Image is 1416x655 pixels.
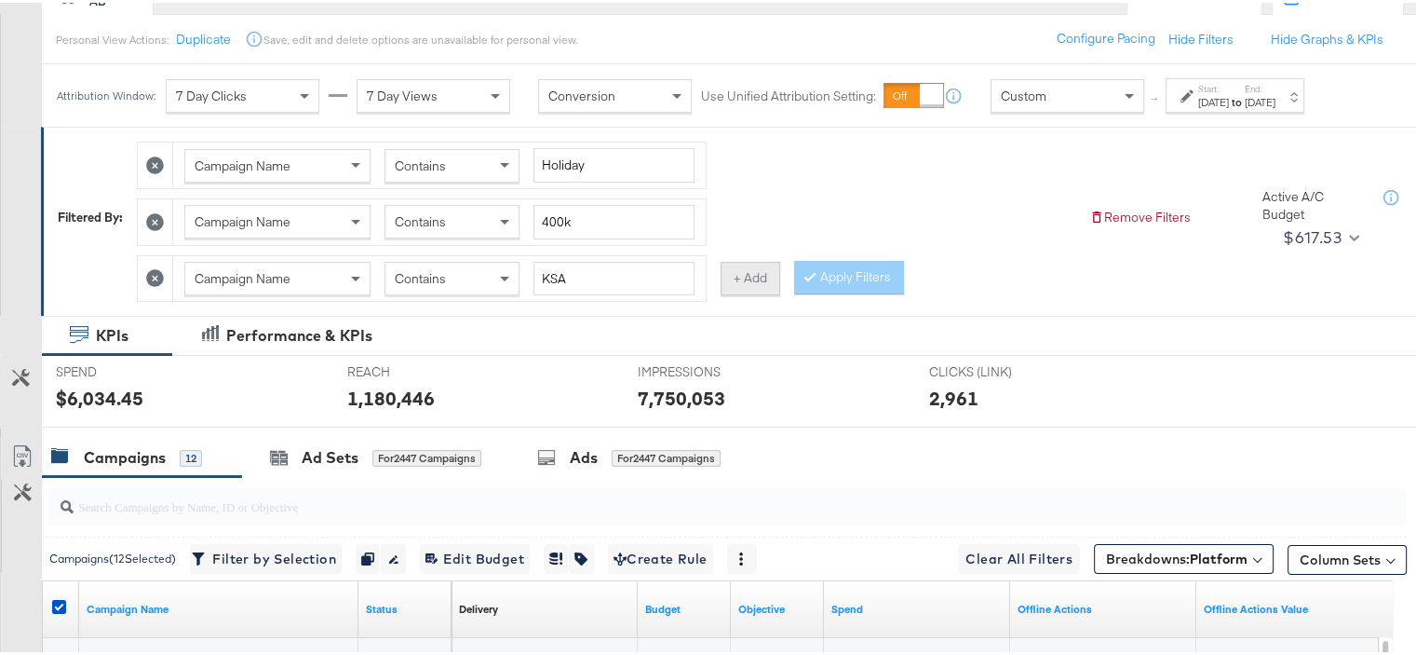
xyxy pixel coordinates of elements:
[226,322,372,344] div: Performance & KPIs
[56,30,169,45] div: Personal View Actions:
[190,541,342,571] button: Filter by Selection
[195,155,290,171] span: Campaign Name
[395,211,446,227] span: Contains
[74,478,1285,514] input: Search Campaigns by Name, ID or Objective
[1229,92,1245,106] strong: to
[929,382,978,409] div: 2,961
[1094,541,1274,571] button: Breakdowns:Platform
[570,444,598,466] div: Ads
[1262,185,1365,220] div: Active A/C Budget
[1044,20,1168,53] button: Configure Pacing
[347,382,435,409] div: 1,180,446
[56,382,143,409] div: $6,034.45
[195,211,290,227] span: Campaign Name
[1089,206,1191,224] button: Remove Filters
[721,259,780,293] button: + Add
[738,599,816,614] a: Your campaign's objective.
[58,206,123,224] div: Filtered By:
[533,202,695,237] input: Enter a search term
[1288,542,1407,572] button: Column Sets
[372,447,481,464] div: for 2447 Campaigns
[1190,548,1247,565] b: Platform
[263,30,577,45] div: Save, edit and delete options are unavailable for personal view.
[701,85,876,102] label: Use Unified Attribution Setting:
[1001,85,1046,102] span: Custom
[608,541,713,571] button: Create Rule
[56,361,196,378] span: SPEND
[1198,80,1229,92] label: Start:
[929,361,1069,378] span: CLICKS (LINK)
[1018,599,1189,614] a: Offline Actions.
[1275,220,1363,250] button: $617.53
[176,28,231,46] button: Duplicate
[958,541,1080,571] button: Clear All Filters
[425,545,524,568] span: Edit Budget
[638,382,725,409] div: 7,750,053
[638,361,777,378] span: IMPRESSIONS
[1106,547,1247,566] span: Breakdowns:
[87,599,351,614] a: Your campaign name.
[366,599,444,614] a: Shows the current state of your Ad Campaign.
[548,85,615,102] span: Conversion
[1204,599,1375,614] a: Offline Actions.
[1245,80,1275,92] label: End:
[1198,92,1229,107] div: [DATE]
[176,85,247,102] span: 7 Day Clicks
[1283,221,1342,249] div: $617.53
[195,267,290,284] span: Campaign Name
[180,447,202,464] div: 12
[614,545,708,568] span: Create Rule
[56,87,156,100] div: Attribution Window:
[302,444,358,466] div: Ad Sets
[965,545,1072,568] span: Clear All Filters
[459,599,498,614] a: Reflects the ability of your Ad Campaign to achieve delivery based on ad states, schedule and bud...
[420,541,530,571] button: Edit Budget
[612,447,721,464] div: for 2447 Campaigns
[459,599,498,614] div: Delivery
[1271,28,1383,46] button: Hide Graphs & KPIs
[645,599,723,614] a: The maximum amount you're willing to spend on your ads, on average each day or over the lifetime ...
[395,155,446,171] span: Contains
[1168,28,1234,46] button: Hide Filters
[395,267,446,284] span: Contains
[49,548,176,565] div: Campaigns ( 12 Selected)
[1245,92,1275,107] div: [DATE]
[533,259,695,293] input: Enter a search term
[347,361,487,378] span: REACH
[84,444,166,466] div: Campaigns
[96,322,128,344] div: KPIs
[533,145,695,180] input: Enter a search term
[1146,93,1164,100] span: ↑
[367,85,438,102] span: 7 Day Views
[196,545,336,568] span: Filter by Selection
[831,599,1003,614] a: The total amount spent to date.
